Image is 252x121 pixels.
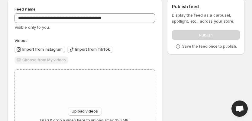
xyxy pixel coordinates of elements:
[172,4,240,10] h2: Publish feed
[15,38,27,43] span: Videos
[15,46,65,53] button: Import from Instagram
[22,47,63,52] span: Import from Instagram
[75,47,110,52] span: Import from TikTok
[67,46,112,53] button: Import from TikTok
[15,7,36,11] span: Feed name
[15,25,50,30] span: Visible only to you.
[72,109,98,114] span: Upload videos
[68,107,102,116] button: Upload videos
[182,44,237,49] p: Save the feed once to publish.
[231,100,248,117] a: Open chat
[172,12,240,24] p: Display the feed as a carousel, spotlight, etc., across your store.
